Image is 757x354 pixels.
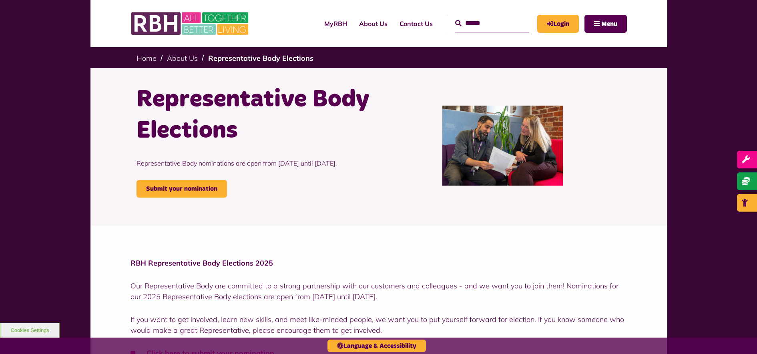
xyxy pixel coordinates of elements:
[137,180,227,198] a: Submit your nomination
[137,84,373,146] h1: Representative Body Elections
[167,54,198,63] a: About Us
[137,146,373,180] p: Representative Body nominations are open from [DATE] until [DATE].
[131,8,251,39] img: RBH
[208,54,313,63] a: Representative Body Elections
[353,13,394,34] a: About Us
[394,13,439,34] a: Contact Us
[318,13,353,34] a: MyRBH
[137,54,157,63] a: Home
[584,15,627,33] button: Navigation
[601,21,617,27] span: Menu
[442,106,563,186] img: P10 Plan
[131,280,627,302] p: Our Representative Body are committed to a strong partnership with our customers and colleagues -...
[537,15,579,33] a: MyRBH
[721,318,757,354] iframe: Netcall Web Assistant for live chat
[327,340,426,352] button: Language & Accessibility
[131,314,627,336] p: If you want to get involved, learn new skills, and meet like-minded people, we want you to put yo...
[131,258,273,268] strong: RBH Representative Body Elections 2025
